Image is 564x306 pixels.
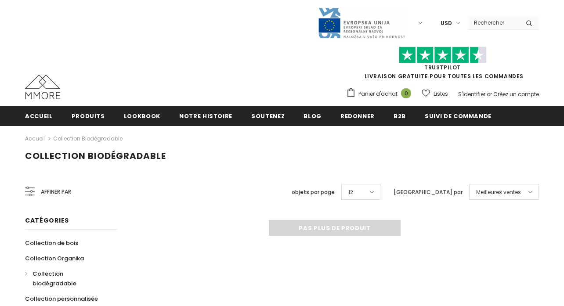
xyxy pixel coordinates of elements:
[179,106,232,126] a: Notre histoire
[318,19,405,26] a: Javni Razpis
[25,133,45,144] a: Accueil
[346,50,539,80] span: LIVRAISON GRATUITE POUR TOUTES LES COMMANDES
[358,90,398,98] span: Panier d'achat
[441,19,452,28] span: USD
[292,188,335,197] label: objets par page
[422,86,448,101] a: Listes
[124,112,160,120] span: Lookbook
[25,75,60,99] img: Cas MMORE
[318,7,405,39] img: Javni Razpis
[25,150,166,162] span: Collection biodégradable
[124,106,160,126] a: Lookbook
[340,106,375,126] a: Redonner
[25,295,98,303] span: Collection personnalisée
[72,106,105,126] a: Produits
[348,188,353,197] span: 12
[399,47,487,64] img: Faites confiance aux étoiles pilotes
[25,266,108,291] a: Collection biodégradable
[346,87,416,101] a: Panier d'achat 0
[304,112,322,120] span: Blog
[469,16,519,29] input: Search Site
[425,106,492,126] a: Suivi de commande
[41,187,71,197] span: Affiner par
[25,216,69,225] span: Catégories
[25,235,78,251] a: Collection de bois
[425,112,492,120] span: Suivi de commande
[179,112,232,120] span: Notre histoire
[25,251,84,266] a: Collection Organika
[25,254,84,263] span: Collection Organika
[72,112,105,120] span: Produits
[394,188,463,197] label: [GEOGRAPHIC_DATA] par
[25,112,53,120] span: Accueil
[53,135,123,142] a: Collection biodégradable
[424,64,461,71] a: TrustPilot
[434,90,448,98] span: Listes
[304,106,322,126] a: Blog
[458,90,485,98] a: S'identifier
[394,112,406,120] span: B2B
[25,106,53,126] a: Accueil
[340,112,375,120] span: Redonner
[25,239,78,247] span: Collection de bois
[33,270,76,288] span: Collection biodégradable
[251,106,285,126] a: soutenez
[401,88,411,98] span: 0
[487,90,492,98] span: or
[251,112,285,120] span: soutenez
[493,90,539,98] a: Créez un compte
[394,106,406,126] a: B2B
[476,188,521,197] span: Meilleures ventes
